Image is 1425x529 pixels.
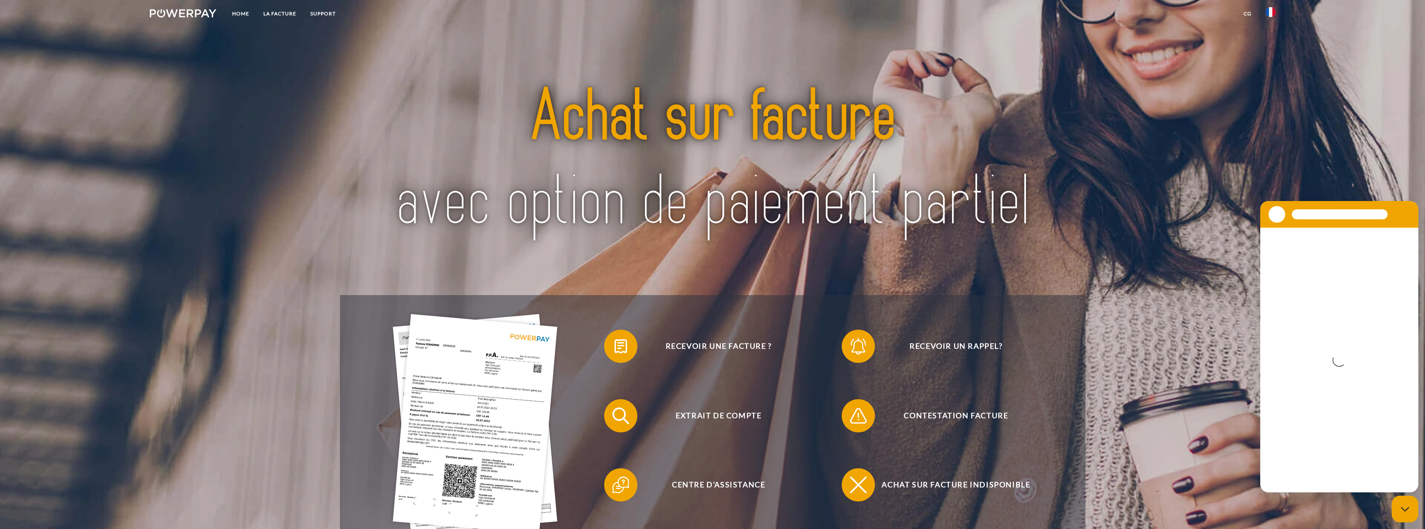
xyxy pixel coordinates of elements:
[610,405,631,426] img: qb_search.svg
[604,468,820,502] button: Centre d'assistance
[610,474,631,495] img: qb_help.svg
[1237,6,1259,21] a: CG
[610,336,631,357] img: qb_bill.svg
[854,468,1058,502] span: Achat sur facture indisponible
[604,399,820,432] button: Extrait de compte
[604,330,820,363] button: Recevoir une facture ?
[842,399,1058,432] button: Contestation Facture
[848,474,869,495] img: qb_close.svg
[303,6,343,21] a: Support
[854,330,1058,363] span: Recevoir un rappel?
[383,53,1042,268] img: title-powerpay_fr.svg
[617,399,820,432] span: Extrait de compte
[225,6,256,21] a: Home
[617,330,820,363] span: Recevoir une facture ?
[842,468,1058,502] button: Achat sur facture indisponible
[150,9,217,17] img: logo-powerpay-white.svg
[256,6,303,21] a: LA FACTURE
[854,399,1058,432] span: Contestation Facture
[1392,496,1418,522] iframe: Bouton de lancement de la fenêtre de messagerie
[848,336,869,357] img: qb_bell.svg
[848,405,869,426] img: qb_warning.svg
[842,330,1058,363] button: Recevoir un rappel?
[1266,7,1276,17] img: fr
[617,468,820,502] span: Centre d'assistance
[1260,201,1418,492] iframe: Fenêtre de messagerie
